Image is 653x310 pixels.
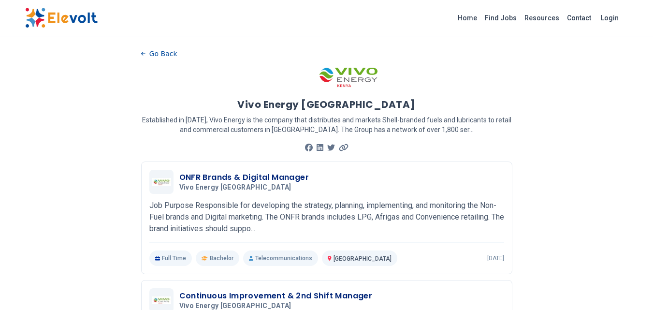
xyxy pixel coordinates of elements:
[141,46,177,61] button: Go Back
[595,8,624,28] a: Login
[25,8,98,28] img: Elevolt
[141,115,512,134] p: Established in [DATE], Vivo Energy is the company that distributes and markets Shell-branded fuel...
[149,251,192,266] p: Full Time
[152,296,171,304] img: Vivo Energy Kenya
[179,290,373,302] h3: Continuous Improvement & 2nd Shift Manager
[210,254,233,262] span: Bachelor
[152,178,171,186] img: Vivo Energy Kenya
[334,255,392,262] span: [GEOGRAPHIC_DATA]
[149,200,504,235] p: Job Purpose Responsible for developing the strategy, planning, implementing, and monitoring the N...
[179,172,309,183] h3: ONFR Brands & Digital Manager
[179,183,291,192] span: Vivo Energy [GEOGRAPHIC_DATA]
[243,251,318,266] p: Telecommunications
[237,98,416,111] h1: Vivo Energy [GEOGRAPHIC_DATA]
[312,61,385,90] img: Vivo Energy Kenya
[563,10,595,26] a: Contact
[487,254,504,262] p: [DATE]
[149,170,504,266] a: Vivo Energy KenyaONFR Brands & Digital ManagerVivo Energy [GEOGRAPHIC_DATA]Job Purpose Responsibl...
[521,10,563,26] a: Resources
[481,10,521,26] a: Find Jobs
[454,10,481,26] a: Home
